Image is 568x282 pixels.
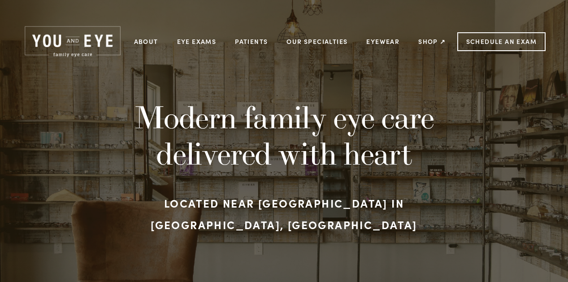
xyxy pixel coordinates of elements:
a: Shop ↗ [418,35,446,48]
a: Schedule an Exam [457,32,546,51]
a: Eyewear [366,35,399,48]
a: About [134,35,158,48]
img: Rochester, MN | You and Eye | Family Eye Care [22,25,123,59]
h1: Modern family eye care delivered with heart [126,99,442,171]
a: Eye Exams [177,35,217,48]
strong: Located near [GEOGRAPHIC_DATA] in [GEOGRAPHIC_DATA], [GEOGRAPHIC_DATA] [151,195,417,232]
a: Our Specialties [286,37,347,46]
a: Patients [235,35,268,48]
